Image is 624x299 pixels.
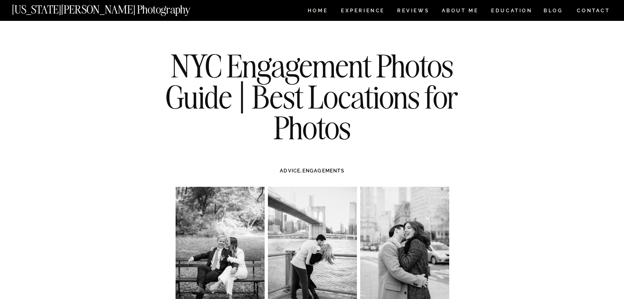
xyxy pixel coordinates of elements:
a: REVIEWS [397,8,428,15]
a: [US_STATE][PERSON_NAME] Photography [12,4,218,11]
a: Experience [341,8,384,15]
h1: NYC Engagement Photos Guide | Best Locations for Photos [163,50,461,143]
a: CONTACT [576,6,610,15]
a: ENGAGEMENTS [302,168,344,174]
a: HOME [306,8,329,15]
a: EDUCATION [490,8,533,15]
a: ADVICE [280,168,300,174]
a: BLOG [544,8,563,15]
a: ABOUT ME [441,8,479,15]
h3: , [193,167,432,174]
